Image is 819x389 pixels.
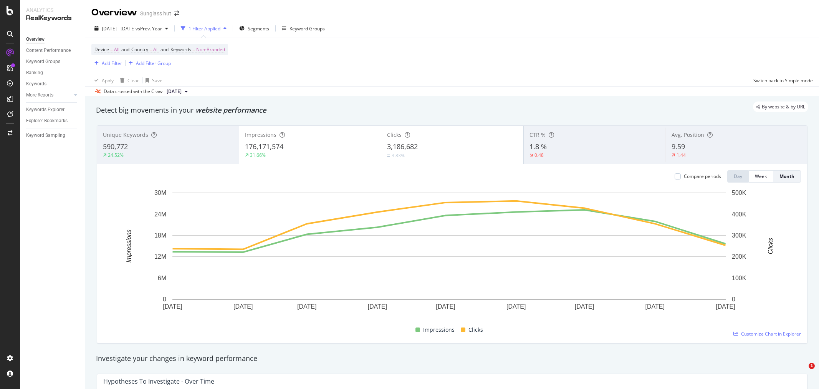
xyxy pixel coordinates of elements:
[387,142,418,151] span: 3,186,682
[136,60,171,66] div: Add Filter Group
[236,22,272,35] button: Segments
[367,303,387,310] text: [DATE]
[26,91,53,99] div: More Reports
[534,152,544,158] div: 0.48
[26,106,79,114] a: Keywords Explorer
[392,152,405,159] div: 3.83%
[436,303,455,310] text: [DATE]
[245,142,283,151] span: 176,171,574
[684,173,721,180] div: Compare periods
[110,46,113,53] span: =
[103,131,148,138] span: Unique Keywords
[192,46,195,53] span: =
[91,6,137,19] div: Overview
[762,105,805,109] span: By website & by URL
[26,117,79,125] a: Explorer Bookmarks
[26,47,71,55] div: Content Performance
[102,60,122,66] div: Add Filter
[26,58,60,66] div: Keyword Groups
[26,69,79,77] a: Ranking
[154,253,166,260] text: 12M
[167,88,182,95] span: 2025 Sep. 14th
[290,25,325,32] div: Keyword Groups
[26,6,79,14] div: Analytics
[189,25,220,32] div: 1 Filter Applied
[732,253,746,260] text: 200K
[753,101,808,112] div: legacy label
[91,58,122,68] button: Add Filter
[26,47,79,55] a: Content Performance
[672,131,704,138] span: Avg. Position
[233,303,253,310] text: [DATE]
[732,275,746,281] text: 100K
[248,25,269,32] span: Segments
[529,142,547,151] span: 1.8 %
[174,11,179,16] div: arrow-right-arrow-left
[741,331,801,337] span: Customize Chart in Explorer
[250,152,266,158] div: 31.66%
[152,77,162,84] div: Save
[26,117,68,125] div: Explorer Bookmarks
[91,74,114,86] button: Apply
[163,303,182,310] text: [DATE]
[126,229,132,263] text: Impressions
[164,87,191,96] button: [DATE]
[126,58,171,68] button: Add Filter Group
[127,77,139,84] div: Clear
[178,22,230,35] button: 1 Filter Applied
[26,69,43,77] div: Ranking
[26,35,45,43] div: Overview
[672,142,685,151] span: 9.59
[26,91,72,99] a: More Reports
[26,106,65,114] div: Keywords Explorer
[142,74,162,86] button: Save
[423,325,455,334] span: Impressions
[279,22,328,35] button: Keyword Groups
[733,331,801,337] a: Customize Chart in Explorer
[727,170,749,183] button: Day
[104,88,164,95] div: Data crossed with the Crawl
[26,35,79,43] a: Overview
[26,80,79,88] a: Keywords
[154,232,166,239] text: 18M
[732,211,746,217] text: 400K
[154,190,166,196] text: 30M
[114,44,119,55] span: All
[645,303,665,310] text: [DATE]
[91,22,171,35] button: [DATE] - [DATE]vsPrev. Year
[297,303,316,310] text: [DATE]
[529,131,546,138] span: CTR %
[732,232,746,239] text: 300K
[753,77,813,84] div: Switch back to Simple mode
[755,173,767,180] div: Week
[94,46,109,53] span: Device
[749,170,773,183] button: Week
[809,363,815,369] span: 1
[793,363,811,381] iframe: Intercom live chat
[716,303,735,310] text: [DATE]
[96,354,808,364] div: Investigate your changes in keyword performance
[575,303,594,310] text: [DATE]
[773,170,801,183] button: Month
[26,80,46,88] div: Keywords
[160,46,169,53] span: and
[750,74,813,86] button: Switch back to Simple mode
[149,46,152,53] span: =
[767,238,774,254] text: Clicks
[506,303,526,310] text: [DATE]
[158,275,166,281] text: 6M
[26,58,79,66] a: Keyword Groups
[103,142,128,151] span: 590,772
[170,46,191,53] span: Keywords
[677,152,686,158] div: 1.44
[26,131,79,140] a: Keyword Sampling
[103,189,795,322] svg: A chart.
[196,44,225,55] span: Non-Branded
[136,25,162,32] span: vs Prev. Year
[734,173,742,180] div: Day
[140,10,171,17] div: Sunglass hut
[387,131,402,138] span: Clicks
[154,211,166,217] text: 24M
[732,296,735,303] text: 0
